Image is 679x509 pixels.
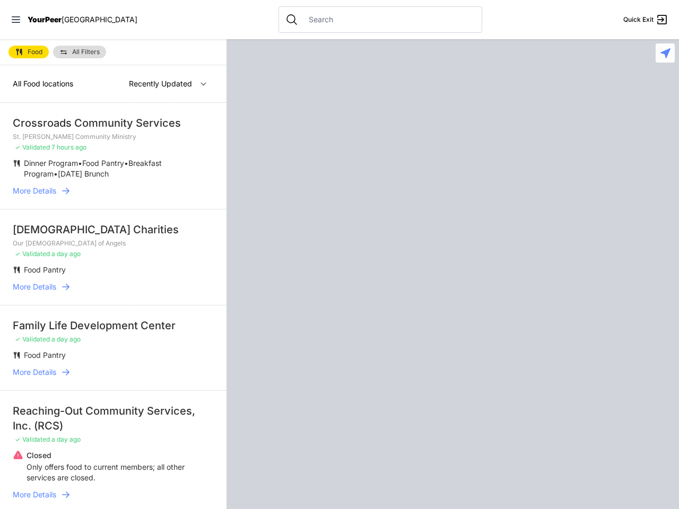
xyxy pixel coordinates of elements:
p: Only offers food to current members; all other services are closed. [27,462,214,483]
div: Crossroads Community Services [13,116,214,130]
span: More Details [13,489,56,500]
span: a day ago [51,250,81,258]
p: Closed [27,450,214,461]
span: More Details [13,367,56,378]
span: YourPeer [28,15,62,24]
div: Family Life Development Center [13,318,214,333]
a: All Filters [53,46,106,58]
span: ✓ Validated [15,250,50,258]
span: ✓ Validated [15,335,50,343]
span: Food Pantry [82,159,124,168]
span: a day ago [51,435,81,443]
span: Food [28,49,42,55]
a: YourPeer[GEOGRAPHIC_DATA] [28,16,137,23]
a: More Details [13,367,214,378]
div: Reaching-Out Community Services, Inc. (RCS) [13,403,214,433]
p: St. [PERSON_NAME] Community Ministry [13,133,214,141]
span: 7 hours ago [51,143,86,151]
span: a day ago [51,335,81,343]
a: Food [8,46,49,58]
span: All Filters [72,49,100,55]
a: More Details [13,489,214,500]
a: More Details [13,186,214,196]
a: More Details [13,282,214,292]
span: • [124,159,128,168]
span: Food Pantry [24,265,66,274]
span: • [54,169,58,178]
span: Dinner Program [24,159,78,168]
div: [DEMOGRAPHIC_DATA] Charities [13,222,214,237]
span: More Details [13,186,56,196]
span: [GEOGRAPHIC_DATA] [62,15,137,24]
input: Search [302,14,475,25]
span: All Food locations [13,79,73,88]
span: ✓ Validated [15,435,50,443]
span: More Details [13,282,56,292]
span: Food Pantry [24,350,66,359]
span: [DATE] Brunch [58,169,109,178]
span: • [78,159,82,168]
p: Our [DEMOGRAPHIC_DATA] of Angels [13,239,214,248]
a: Quick Exit [623,13,668,26]
span: ✓ Validated [15,143,50,151]
span: Quick Exit [623,15,654,24]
